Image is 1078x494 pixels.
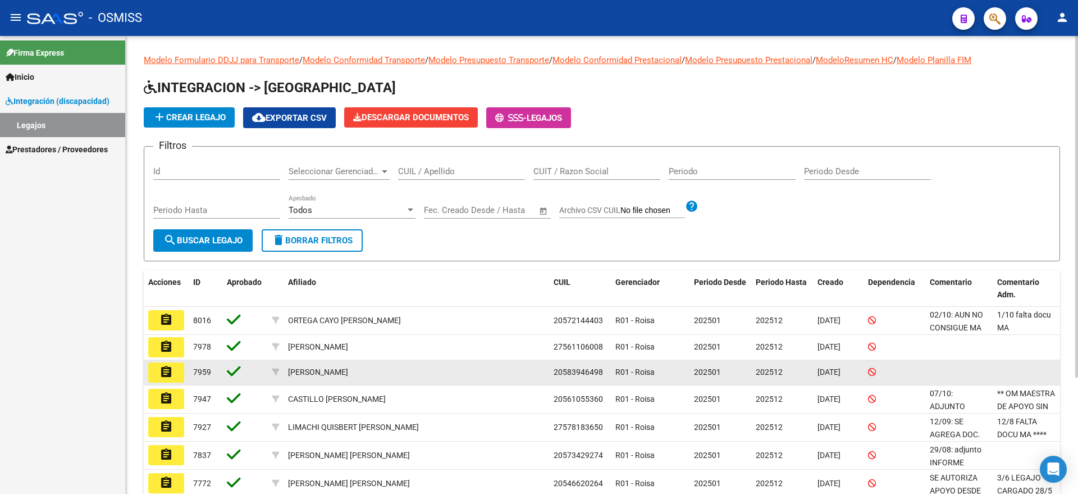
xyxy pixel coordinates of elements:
span: 7959 [193,368,211,377]
span: ID [193,278,200,287]
datatable-header-cell: Periodo Hasta [751,270,813,307]
span: Borrar Filtros [272,235,353,246]
input: Fecha inicio [424,205,469,215]
span: Todos [289,205,312,215]
span: Buscar Legajo [163,235,243,246]
span: 7947 [193,395,211,404]
span: INTEGRACION -> [GEOGRAPHIC_DATA] [144,80,396,96]
span: 1/10 falta docu MA [997,310,1051,332]
span: 202512 [756,479,783,488]
span: 202512 [756,368,783,377]
span: R01 - Roisa [615,423,655,432]
span: [DATE] [817,423,841,432]
mat-icon: delete [272,233,285,247]
mat-icon: assignment [159,392,173,405]
mat-icon: assignment [159,448,173,461]
span: - [495,113,527,123]
div: [PERSON_NAME] [PERSON_NAME] [288,477,410,490]
span: 7927 [193,423,211,432]
span: 202501 [694,342,721,351]
mat-icon: assignment [159,365,173,379]
button: Borrar Filtros [262,229,363,252]
span: 27561106008 [554,342,603,351]
datatable-header-cell: Acciones [144,270,189,307]
span: Periodo Hasta [756,278,807,287]
span: Descargar Documentos [353,112,469,123]
mat-icon: menu [9,11,22,24]
span: - OSMISS [89,6,142,30]
button: -Legajos [486,107,571,128]
span: [DATE] [817,316,841,325]
mat-icon: assignment [159,476,173,490]
div: [PERSON_NAME] [288,341,348,353]
span: 202512 [756,316,783,325]
span: Gerenciador [615,278,660,287]
a: Modelo Formulario DDJJ para Transporte [144,55,299,65]
span: 202501 [694,368,721,377]
button: Buscar Legajo [153,229,253,252]
span: Exportar CSV [252,113,327,123]
span: 202501 [694,451,721,460]
div: [PERSON_NAME] [PERSON_NAME] [288,449,410,462]
span: Inicio [6,71,34,83]
span: R01 - Roisa [615,368,655,377]
span: Integración (discapacidad) [6,95,109,107]
mat-icon: person [1056,11,1069,24]
span: [DATE] [817,479,841,488]
span: Comentario Adm. [997,278,1039,300]
datatable-header-cell: Gerenciador [611,270,689,307]
span: Periodo Desde [694,278,746,287]
span: 02/10: AUN NO CONSIGUE MA [930,310,983,332]
datatable-header-cell: Dependencia [864,270,925,307]
button: Exportar CSV [243,107,336,128]
span: Seleccionar Gerenciador [289,166,380,176]
span: [DATE] [817,451,841,460]
button: Descargar Documentos [344,107,478,128]
span: 8016 [193,316,211,325]
span: R01 - Roisa [615,395,655,404]
span: Creado [817,278,843,287]
span: R01 - Roisa [615,451,655,460]
mat-icon: help [685,200,698,213]
div: ORTEGA CAYO [PERSON_NAME] [288,314,401,327]
span: 27578183650 [554,423,603,432]
span: 202501 [694,316,721,325]
span: 20561055360 [554,395,603,404]
span: [DATE] [817,342,841,351]
span: Prestadores / Proveedores [6,143,108,156]
h3: Filtros [153,138,192,153]
span: 202501 [694,395,721,404]
span: Archivo CSV CUIL [559,206,620,215]
span: 202512 [756,451,783,460]
span: R01 - Roisa [615,342,655,351]
input: Archivo CSV CUIL [620,206,685,216]
mat-icon: add [153,110,166,124]
span: 7837 [193,451,211,460]
mat-icon: cloud_download [252,111,266,124]
datatable-header-cell: Afiliado [284,270,549,307]
span: 202501 [694,479,721,488]
a: ModeloResumen HC [816,55,893,65]
div: [PERSON_NAME] [288,366,348,379]
div: CASTILLO [PERSON_NAME] [288,393,386,406]
span: 20573429274 [554,451,603,460]
span: 202512 [756,423,783,432]
span: [DATE] [817,395,841,404]
span: 202501 [694,423,721,432]
span: Comentario [930,278,972,287]
mat-icon: search [163,233,177,247]
datatable-header-cell: Aprobado [222,270,267,307]
span: Acciones [148,278,181,287]
span: 20572144403 [554,316,603,325]
span: [DATE] [817,368,841,377]
mat-icon: assignment [159,420,173,433]
datatable-header-cell: Periodo Desde [689,270,751,307]
datatable-header-cell: Creado [813,270,864,307]
button: Crear Legajo [144,107,235,128]
span: 20583946498 [554,368,603,377]
span: 202512 [756,342,783,351]
span: 20546620264 [554,479,603,488]
mat-icon: assignment [159,340,173,353]
span: R01 - Roisa [615,316,655,325]
span: Crear Legajo [153,112,226,123]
